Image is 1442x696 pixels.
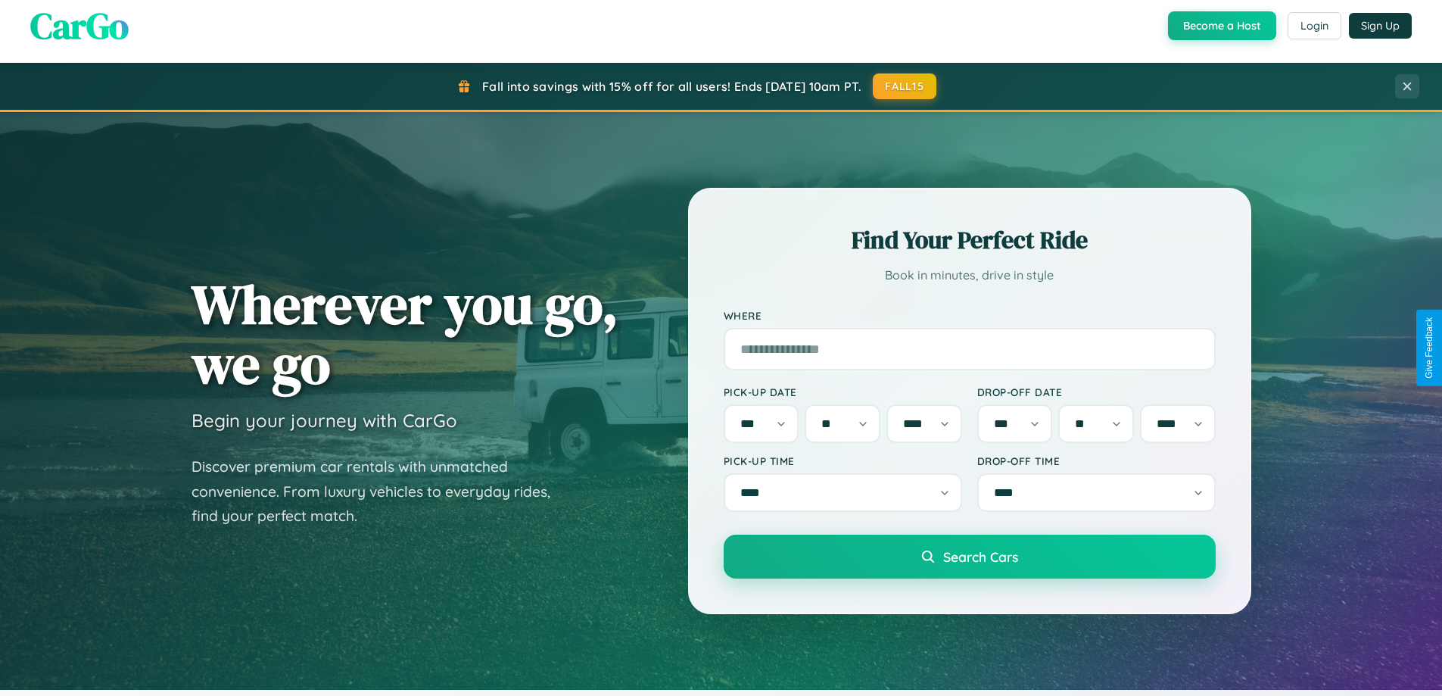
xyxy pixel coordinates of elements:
label: Drop-off Date [977,385,1216,398]
button: Search Cars [724,535,1216,579]
label: Pick-up Date [724,385,962,398]
span: Search Cars [943,548,1018,565]
span: Fall into savings with 15% off for all users! Ends [DATE] 10am PT. [482,79,861,94]
div: Give Feedback [1424,317,1434,379]
button: FALL15 [873,73,936,99]
label: Where [724,309,1216,322]
p: Discover premium car rentals with unmatched convenience. From luxury vehicles to everyday rides, ... [192,454,570,529]
h2: Find Your Perfect Ride [724,223,1216,257]
h3: Begin your journey with CarGo [192,409,457,432]
label: Drop-off Time [977,454,1216,467]
button: Sign Up [1349,13,1412,39]
label: Pick-up Time [724,454,962,467]
p: Book in minutes, drive in style [724,264,1216,286]
span: CarGo [30,1,129,51]
button: Login [1288,12,1341,39]
button: Become a Host [1168,11,1276,40]
h1: Wherever you go, we go [192,274,618,394]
